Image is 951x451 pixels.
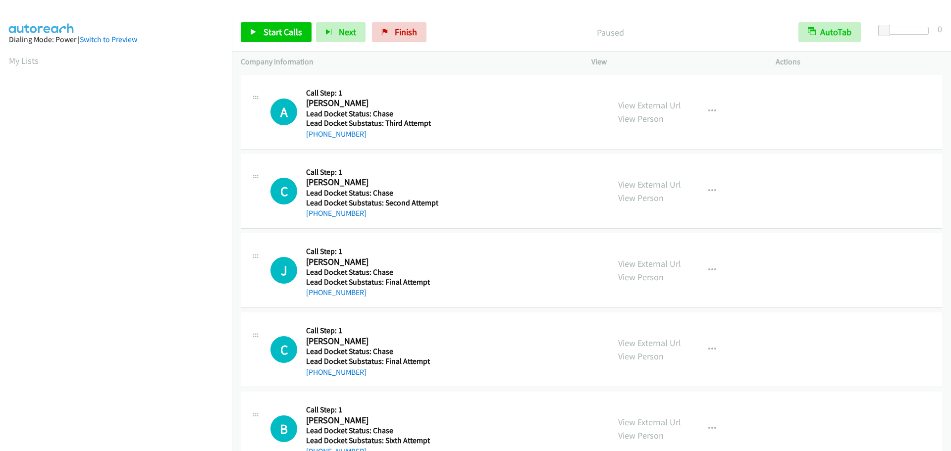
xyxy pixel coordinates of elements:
button: AutoTab [798,22,861,42]
a: View External Url [618,100,681,111]
a: Start Calls [241,22,312,42]
p: Actions [776,56,942,68]
div: 0 [938,22,942,36]
a: View Person [618,271,664,283]
a: [PHONE_NUMBER] [306,129,367,139]
a: My Lists [9,55,39,66]
h1: C [270,336,297,363]
a: Finish [372,22,426,42]
a: View External Url [618,179,681,190]
a: View External Url [618,258,681,269]
h2: [PERSON_NAME] [306,256,430,268]
div: Dialing Mode: Power | [9,34,223,46]
iframe: Resource Center [922,186,951,265]
h1: B [270,415,297,442]
a: [PHONE_NUMBER] [306,367,367,377]
div: The call is yet to be attempted [270,99,297,125]
h5: Lead Docket Status: Chase [306,188,438,198]
h5: Lead Docket Status: Chase [306,347,430,356]
span: Next [339,26,356,38]
h2: [PERSON_NAME] [306,177,438,188]
h5: Lead Docket Status: Chase [306,426,430,436]
button: Next [316,22,366,42]
h5: Call Step: 1 [306,167,438,177]
a: View Person [618,430,664,441]
h1: A [270,99,297,125]
h1: J [270,257,297,284]
a: View Person [618,113,664,124]
h5: Lead Docket Substatus: Third Attempt [306,118,431,128]
h2: [PERSON_NAME] [306,98,431,109]
h5: Lead Docket Substatus: Second Attempt [306,198,438,208]
a: [PHONE_NUMBER] [306,208,367,218]
h5: Lead Docket Substatus: Final Attempt [306,356,430,366]
h5: Call Step: 1 [306,88,431,98]
div: Delay between calls (in seconds) [883,27,929,35]
span: Start Calls [264,26,302,38]
h5: Lead Docket Status: Chase [306,109,431,119]
h1: C [270,178,297,204]
h5: Lead Docket Substatus: Final Attempt [306,277,430,287]
h2: [PERSON_NAME] [306,415,430,426]
h5: Call Step: 1 [306,247,430,256]
h5: Call Step: 1 [306,405,430,415]
h5: Call Step: 1 [306,326,430,336]
div: The call is yet to be attempted [270,336,297,363]
a: View Person [618,351,664,362]
a: Switch to Preview [80,35,137,44]
p: Paused [440,26,781,39]
h5: Lead Docket Substatus: Sixth Attempt [306,436,430,446]
a: [PHONE_NUMBER] [306,288,367,297]
div: The call is yet to be attempted [270,415,297,442]
a: View Person [618,192,664,203]
h5: Lead Docket Status: Chase [306,267,430,277]
div: The call is yet to be attempted [270,257,297,284]
a: View External Url [618,337,681,349]
p: Company Information [241,56,574,68]
a: View External Url [618,416,681,428]
div: The call is yet to be attempted [270,178,297,204]
span: Finish [395,26,417,38]
p: View [591,56,758,68]
h2: [PERSON_NAME] [306,336,430,347]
